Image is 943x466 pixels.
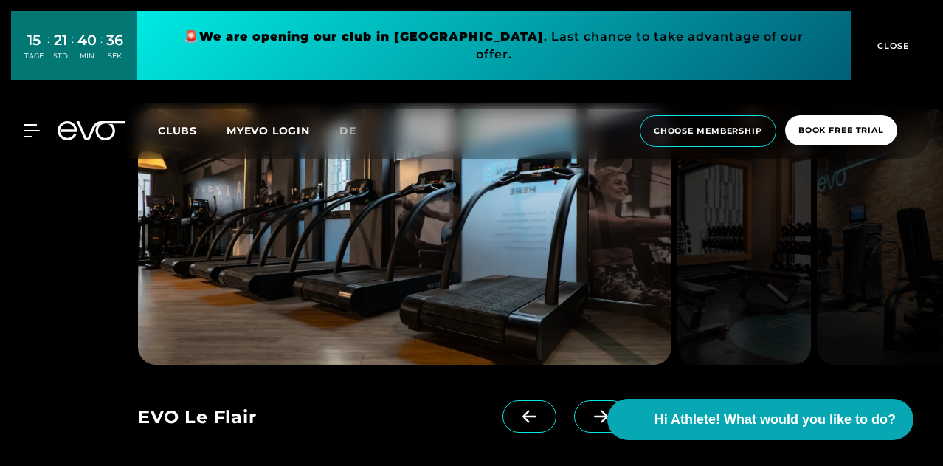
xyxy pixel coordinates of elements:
[677,109,811,365] img: evofitness
[798,124,884,137] span: book free trial
[227,124,310,137] a: MYEVO LOGIN
[100,31,103,70] div: :
[53,51,68,61] div: STD
[654,410,896,430] span: Hi Athlete! What would you like to do?
[138,109,671,365] img: evofitness
[654,125,762,137] span: choose membership
[158,124,197,137] span: Clubs
[47,31,49,70] div: :
[339,123,374,140] a: de
[635,115,781,147] a: choose membership
[106,30,123,51] div: 36
[53,30,68,51] div: 21
[339,124,356,137] span: de
[851,11,932,80] button: CLOSE
[874,39,910,52] span: CLOSE
[158,123,227,137] a: Clubs
[24,30,44,51] div: 15
[72,31,74,70] div: :
[607,399,913,440] button: Hi Athlete! What would you like to do?
[77,51,97,61] div: MIN
[106,51,123,61] div: SEK
[24,51,44,61] div: TAGE
[781,115,902,147] a: book free trial
[77,30,97,51] div: 40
